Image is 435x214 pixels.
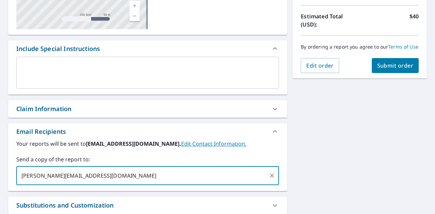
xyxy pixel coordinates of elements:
label: Your reports will be sent to [16,140,279,148]
a: EditContactInfo [181,140,246,147]
span: Submit order [377,62,414,69]
div: Substitutions and Customization [16,201,114,210]
button: Clear [267,171,277,180]
p: By ordering a report you agree to our [301,44,419,50]
b: [EMAIL_ADDRESS][DOMAIN_NAME]. [86,140,181,147]
a: Current Level 17, Zoom Out [129,11,140,21]
a: Terms of Use [388,43,418,50]
button: Submit order [372,58,419,73]
p: $40 [410,12,419,29]
div: Claim Information [8,100,287,118]
div: Include Special Instructions [16,44,100,53]
div: Claim Information [16,104,72,113]
span: Edit order [306,62,334,69]
p: Estimated Total (USD): [301,12,360,29]
label: Send a copy of the report to: [16,155,279,163]
div: Substitutions and Customization [8,197,287,214]
button: Edit order [301,58,339,73]
div: Include Special Instructions [8,40,287,57]
a: Current Level 17, Zoom In [129,1,140,11]
div: Email Recipients [8,123,287,140]
div: Email Recipients [16,127,66,136]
